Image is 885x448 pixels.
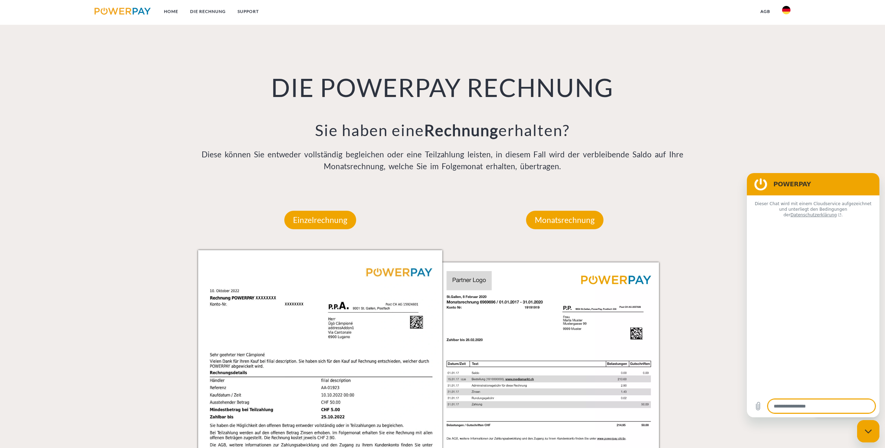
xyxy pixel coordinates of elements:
[158,5,184,18] a: Home
[747,173,879,417] iframe: Messaging-Fenster
[284,211,356,230] p: Einzelrechnung
[857,420,879,442] iframe: Schaltfläche zum Öffnen des Messaging-Fensters; Konversation läuft
[198,72,687,103] h1: DIE POWERPAY RECHNUNG
[526,211,603,230] p: Monatsrechnung
[184,5,232,18] a: DIE RECHNUNG
[424,121,498,140] b: Rechnung
[782,6,790,14] img: de
[198,120,687,140] h3: Sie haben eine erhalten?
[755,5,776,18] a: agb
[232,5,265,18] a: SUPPORT
[95,8,151,15] img: logo-powerpay.svg
[198,149,687,172] p: Diese können Sie entweder vollständig begleichen oder eine Teilzahlung leisten, in diesem Fall wi...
